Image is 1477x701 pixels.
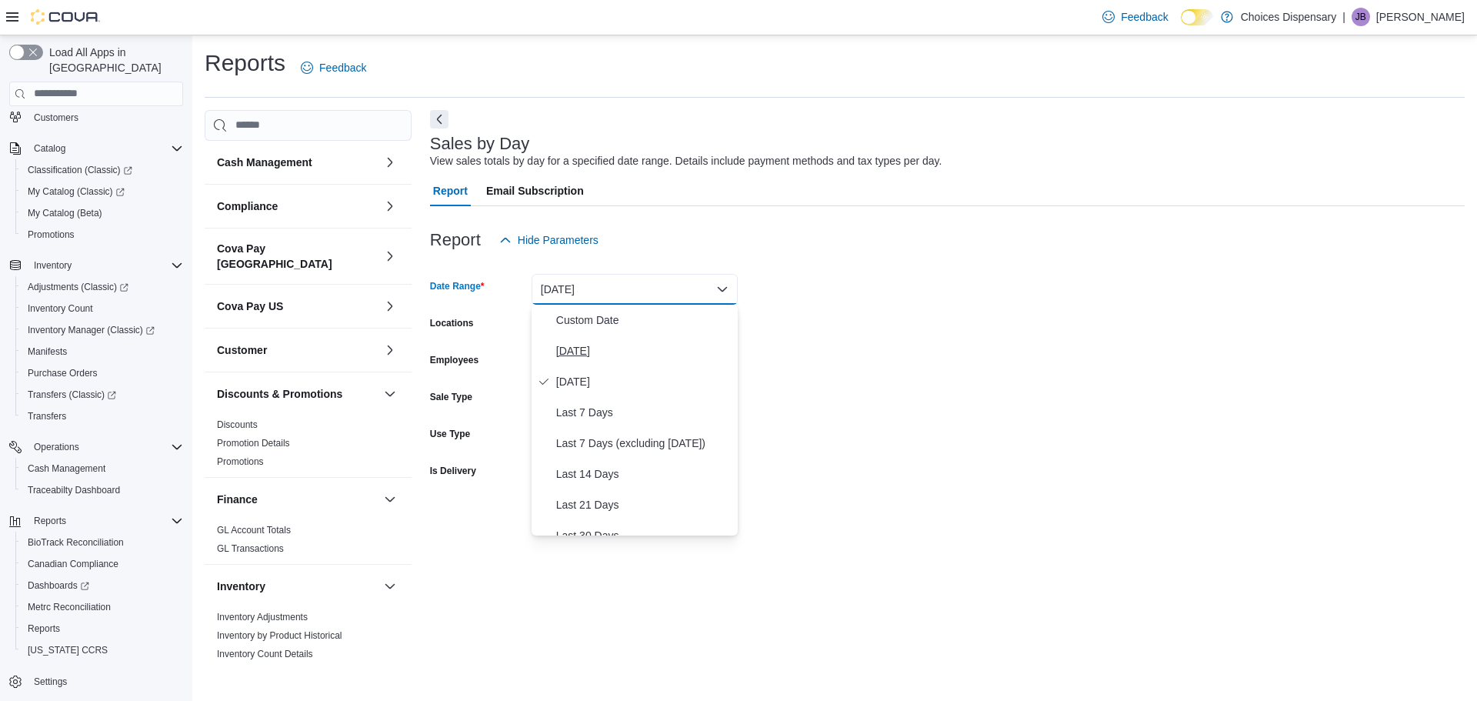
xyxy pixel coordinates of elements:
[217,543,284,554] a: GL Transactions
[3,255,189,276] button: Inventory
[28,256,183,275] span: Inventory
[15,479,189,501] button: Traceabilty Dashboard
[295,52,372,83] a: Feedback
[28,108,85,127] a: Customers
[1352,8,1370,26] div: Jessica Boike
[28,367,98,379] span: Purchase Orders
[217,419,258,430] a: Discounts
[217,542,284,555] span: GL Transactions
[22,225,81,244] a: Promotions
[430,153,942,169] div: View sales totals by day for a specified date range. Details include payment methods and tax type...
[3,436,189,458] button: Operations
[430,280,485,292] label: Date Range
[430,465,476,477] label: Is Delivery
[217,342,267,358] h3: Customer
[15,362,189,384] button: Purchase Orders
[28,410,66,422] span: Transfers
[28,207,102,219] span: My Catalog (Beta)
[22,407,183,426] span: Transfers
[15,202,189,224] button: My Catalog (Beta)
[28,185,125,198] span: My Catalog (Classic)
[217,630,342,641] a: Inventory by Product Historical
[28,324,155,336] span: Inventory Manager (Classic)
[22,321,183,339] span: Inventory Manager (Classic)
[217,299,378,314] button: Cova Pay US
[217,456,264,467] a: Promotions
[15,553,189,575] button: Canadian Compliance
[556,465,732,483] span: Last 14 Days
[22,576,95,595] a: Dashboards
[22,555,183,573] span: Canadian Compliance
[34,515,66,527] span: Reports
[3,138,189,159] button: Catalog
[28,345,67,358] span: Manifests
[28,229,75,241] span: Promotions
[1181,9,1213,25] input: Dark Mode
[3,510,189,532] button: Reports
[15,458,189,479] button: Cash Management
[22,459,183,478] span: Cash Management
[217,386,378,402] button: Discounts & Promotions
[22,619,183,638] span: Reports
[28,108,183,127] span: Customers
[22,533,130,552] a: BioTrack Reconciliation
[43,45,183,75] span: Load All Apps in [GEOGRAPHIC_DATA]
[493,225,605,255] button: Hide Parameters
[22,481,126,499] a: Traceabilty Dashboard
[22,182,131,201] a: My Catalog (Classic)
[22,182,183,201] span: My Catalog (Classic)
[22,407,72,426] a: Transfers
[217,386,342,402] h3: Discounts & Promotions
[15,618,189,639] button: Reports
[22,278,135,296] a: Adjustments (Classic)
[217,492,258,507] h3: Finance
[22,364,104,382] a: Purchase Orders
[28,139,72,158] button: Catalog
[381,341,399,359] button: Customer
[217,299,283,314] h3: Cova Pay US
[217,492,378,507] button: Finance
[22,641,114,659] a: [US_STATE] CCRS
[28,484,120,496] span: Traceabilty Dashboard
[28,644,108,656] span: [US_STATE] CCRS
[518,232,598,248] span: Hide Parameters
[381,297,399,315] button: Cova Pay US
[217,155,312,170] h3: Cash Management
[28,512,72,530] button: Reports
[22,386,183,404] span: Transfers (Classic)
[28,623,60,635] span: Reports
[217,438,290,449] a: Promotion Details
[28,389,116,401] span: Transfers (Classic)
[28,256,78,275] button: Inventory
[556,342,732,360] span: [DATE]
[1342,8,1345,26] p: |
[3,106,189,129] button: Customers
[28,281,128,293] span: Adjustments (Classic)
[22,598,117,616] a: Metrc Reconciliation
[381,385,399,403] button: Discounts & Promotions
[28,462,105,475] span: Cash Management
[22,225,183,244] span: Promotions
[34,441,79,453] span: Operations
[22,204,108,222] a: My Catalog (Beta)
[34,142,65,155] span: Catalog
[28,601,111,613] span: Metrc Reconciliation
[22,204,183,222] span: My Catalog (Beta)
[28,438,85,456] button: Operations
[205,416,412,477] div: Discounts & Promotions
[28,302,93,315] span: Inventory Count
[15,406,189,427] button: Transfers
[15,224,189,245] button: Promotions
[15,319,189,341] a: Inventory Manager (Classic)
[556,434,732,452] span: Last 7 Days (excluding [DATE])
[319,60,366,75] span: Feedback
[217,579,378,594] button: Inventory
[217,419,258,431] span: Discounts
[22,161,138,179] a: Classification (Classic)
[28,672,183,691] span: Settings
[217,456,264,468] span: Promotions
[22,459,112,478] a: Cash Management
[31,9,100,25] img: Cova
[556,496,732,514] span: Last 21 Days
[430,354,478,366] label: Employees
